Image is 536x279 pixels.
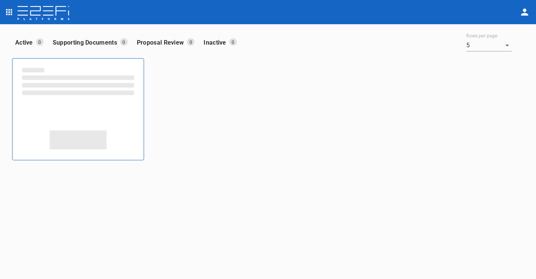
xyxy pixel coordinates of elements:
[204,38,229,47] p: Inactive
[120,38,128,46] p: 0
[36,38,44,46] p: 0
[137,38,187,47] p: Proposal Review
[53,38,120,47] p: Supporting Documents
[15,38,36,47] p: Active
[229,38,237,46] p: 0
[466,39,512,51] div: 5
[187,38,194,46] p: 0
[466,33,498,39] label: Rows per page:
